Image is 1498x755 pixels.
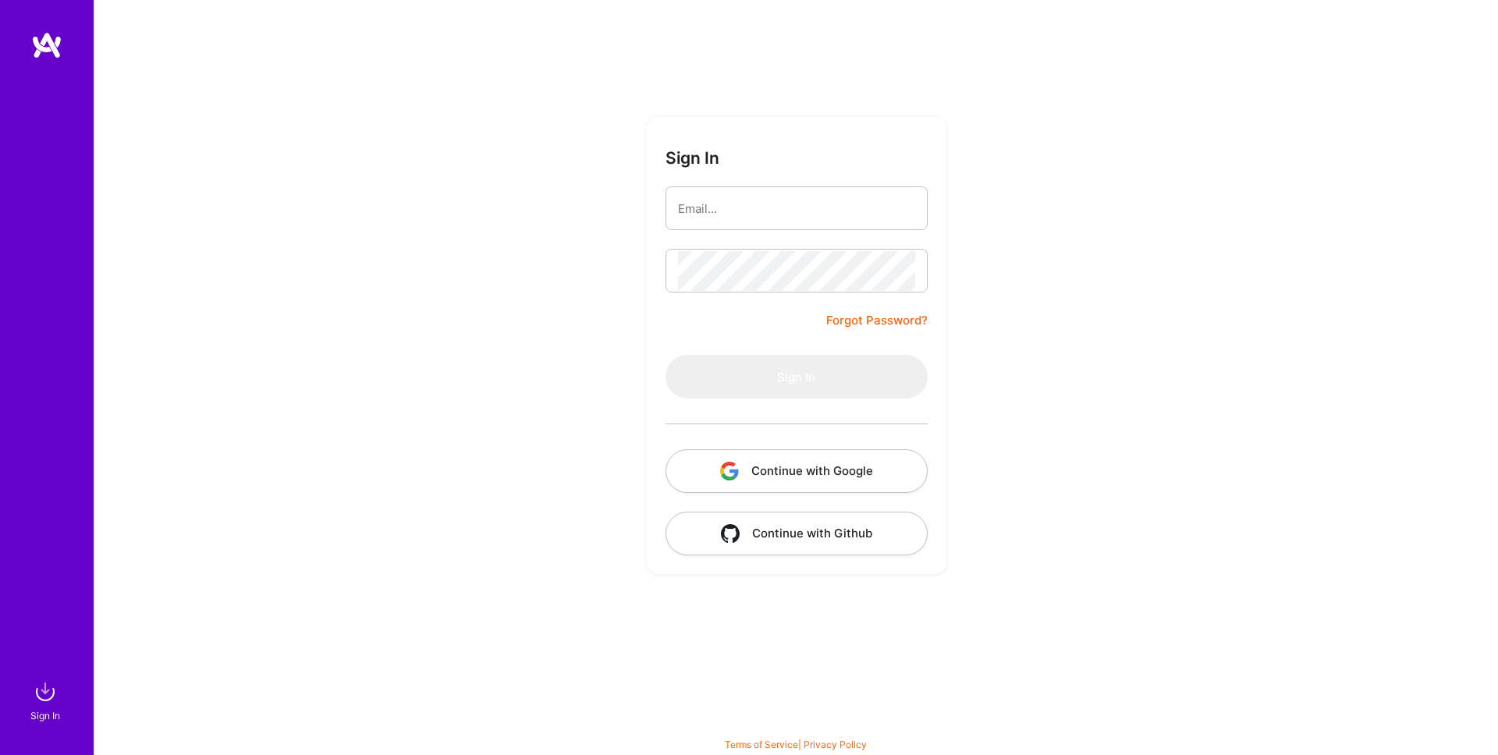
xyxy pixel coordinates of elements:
button: Continue with Google [666,449,928,493]
a: Privacy Policy [804,739,867,750]
img: sign in [30,676,61,707]
span: | [725,739,867,750]
button: Continue with Github [666,512,928,555]
div: Sign In [30,707,60,724]
a: Terms of Service [725,739,798,750]
button: Sign In [666,355,928,399]
img: logo [31,31,62,59]
div: © 2025 ATeams Inc., All rights reserved. [94,708,1498,747]
img: icon [720,462,739,480]
a: sign inSign In [33,676,61,724]
a: Forgot Password? [826,311,928,330]
input: Email... [678,189,915,229]
h3: Sign In [666,148,719,168]
img: icon [721,524,740,543]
